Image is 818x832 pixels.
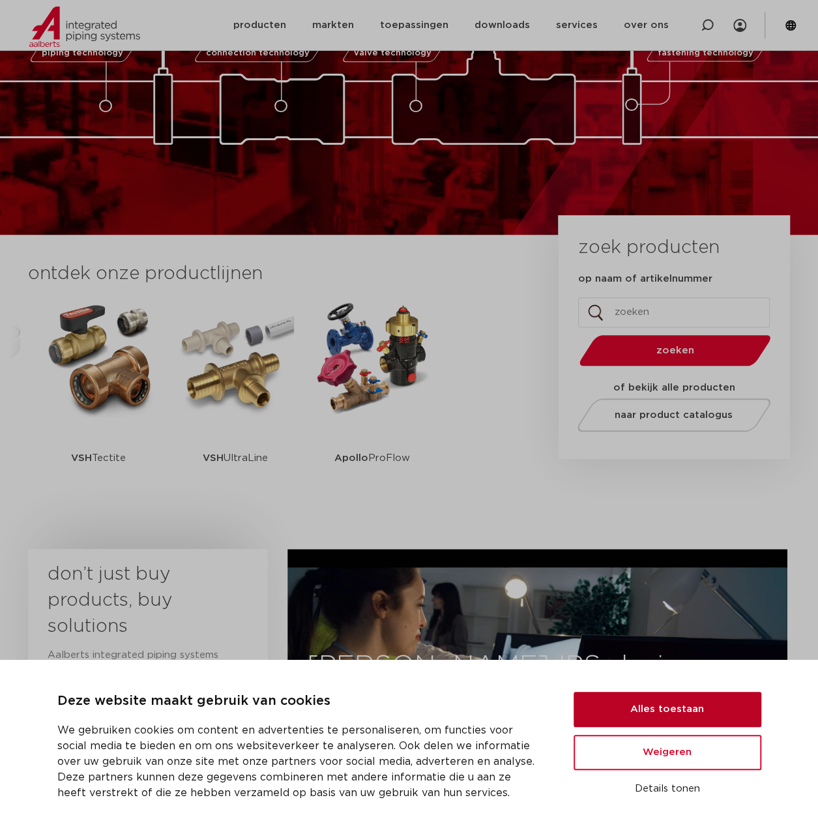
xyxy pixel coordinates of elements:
[615,410,733,420] span: naar product catalogus
[314,300,431,499] a: ApolloProFlow
[613,383,735,393] strong: of bekijk alle producten
[203,417,268,499] p: UltraLine
[578,297,770,327] input: zoeken
[57,691,542,712] p: Deze website maakt gebruik van cookies
[354,49,431,57] span: valve technology
[574,735,761,770] button: Weigeren
[574,398,774,432] a: naar product catalogus
[574,334,776,367] button: zoeken
[658,49,753,57] span: fastening technology
[28,261,514,287] h3: ontdek onze productlijnen
[578,273,712,286] label: op naam of artikelnummer
[42,49,123,57] span: piping technology
[287,651,787,713] h3: [PERSON_NAME] IPS design service
[574,692,761,727] button: Alles toestaan
[40,300,157,499] a: VSHTectite
[71,417,126,499] p: Tectite
[613,346,737,355] span: zoeken
[203,453,224,463] strong: VSH
[71,453,92,463] strong: VSH
[578,235,720,261] h3: zoek producten
[334,453,368,463] strong: Apollo
[57,722,542,801] p: We gebruiken cookies om content en advertenties te personaliseren, om functies voor social media ...
[177,300,294,499] a: VSHUltraLine
[48,645,225,749] p: Aalberts integrated piping systems ontwikkelt de meest geavanceerde geïntegreerde leidingsystemen...
[334,417,410,499] p: ProFlow
[574,778,761,800] button: Details tonen
[205,49,309,57] span: connection technology
[48,561,225,640] h3: don’t just buy products, buy solutions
